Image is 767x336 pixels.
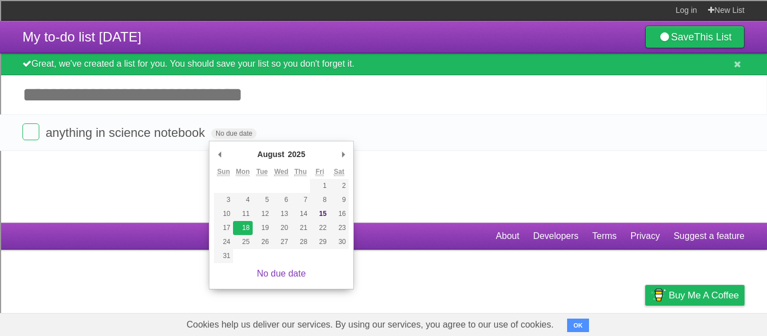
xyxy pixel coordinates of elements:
[253,193,272,207] button: 5
[291,235,310,249] button: 28
[233,221,252,235] button: 18
[4,4,763,15] div: Sort A > Z
[310,207,329,221] button: 15
[214,193,233,207] button: 3
[272,235,291,249] button: 27
[337,146,349,163] button: Next Month
[291,193,310,207] button: 7
[236,168,250,176] abbr: Monday
[4,25,763,35] div: Move To ...
[4,35,763,45] div: Delete
[214,146,225,163] button: Previous Month
[274,168,288,176] abbr: Wednesday
[4,55,763,65] div: Sign out
[253,207,272,221] button: 12
[4,75,763,85] div: Move To ...
[567,319,589,332] button: OK
[233,235,252,249] button: 25
[310,179,329,193] button: 1
[316,168,324,176] abbr: Friday
[330,235,349,249] button: 30
[310,193,329,207] button: 8
[257,269,305,278] a: No due date
[334,168,345,176] abbr: Saturday
[255,146,286,163] div: August
[214,207,233,221] button: 10
[286,146,307,163] div: 2025
[253,221,272,235] button: 19
[694,31,732,43] b: This List
[233,193,252,207] button: 4
[291,221,310,235] button: 21
[291,207,310,221] button: 14
[294,168,307,176] abbr: Thursday
[4,45,763,55] div: Options
[272,193,291,207] button: 6
[330,207,349,221] button: 16
[4,15,763,25] div: Sort New > Old
[214,235,233,249] button: 24
[330,221,349,235] button: 23
[253,235,272,249] button: 26
[4,65,763,75] div: Rename
[330,179,349,193] button: 2
[214,221,233,235] button: 17
[310,221,329,235] button: 22
[272,221,291,235] button: 20
[211,128,257,139] span: No due date
[645,26,745,48] a: SaveThis List
[22,29,141,44] span: My to-do list [DATE]
[256,168,267,176] abbr: Tuesday
[214,249,233,263] button: 31
[233,207,252,221] button: 11
[217,168,230,176] abbr: Sunday
[330,193,349,207] button: 9
[175,314,565,336] span: Cookies help us deliver our services. By using our services, you agree to our use of cookies.
[22,123,39,140] label: Done
[310,235,329,249] button: 29
[272,207,291,221] button: 13
[45,126,208,140] span: anything in science notebook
